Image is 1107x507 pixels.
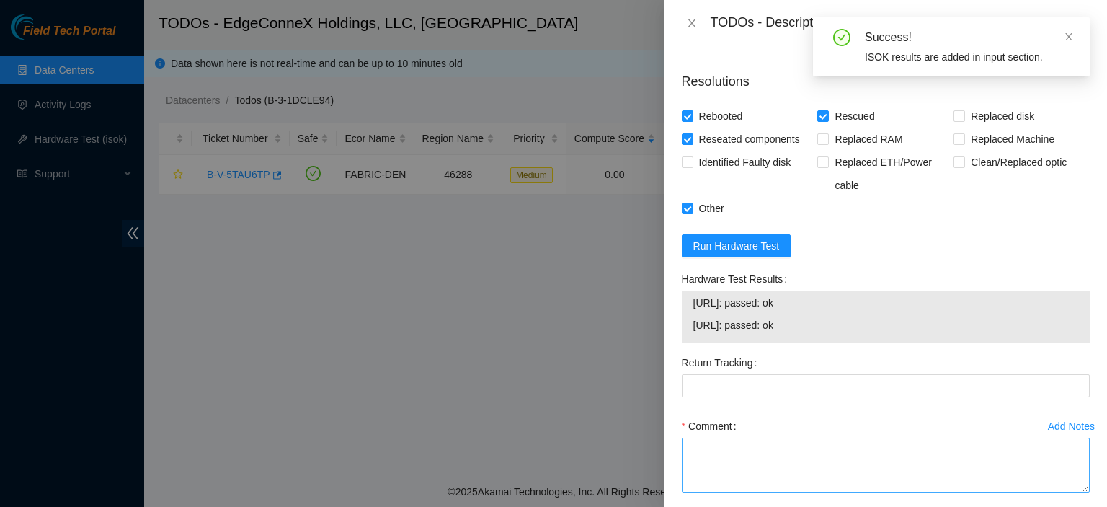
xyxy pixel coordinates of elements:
span: Rescued [829,105,880,128]
span: Replaced Machine [965,128,1060,151]
p: Resolutions [682,61,1090,92]
button: Add Notes [1047,415,1095,438]
span: close [1064,32,1074,42]
div: Success! [865,29,1072,46]
div: Add Notes [1048,421,1095,431]
span: [URL]: passed: ok [693,317,1078,333]
span: Replaced ETH/Power cable [829,151,953,197]
label: Comment [682,415,742,438]
span: Replaced disk [965,105,1040,128]
label: Return Tracking [682,351,763,374]
span: check-circle [833,29,850,46]
span: Other [693,197,730,220]
input: Return Tracking [682,374,1090,397]
span: Identified Faulty disk [693,151,797,174]
div: TODOs - Description - B-V-5TAU6TP [711,12,1090,35]
span: Clean/Replaced optic [965,151,1072,174]
span: close [686,17,698,29]
button: Close [682,17,702,30]
textarea: Comment [682,438,1090,493]
div: ISOK results are added in input section. [865,49,1072,65]
span: [URL]: passed: ok [693,295,1078,311]
span: Replaced RAM [829,128,908,151]
label: Hardware Test Results [682,268,793,291]
button: Run Hardware Test [682,234,791,257]
span: Reseated components [693,128,806,151]
span: Rebooted [693,105,749,128]
span: Run Hardware Test [693,238,780,254]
